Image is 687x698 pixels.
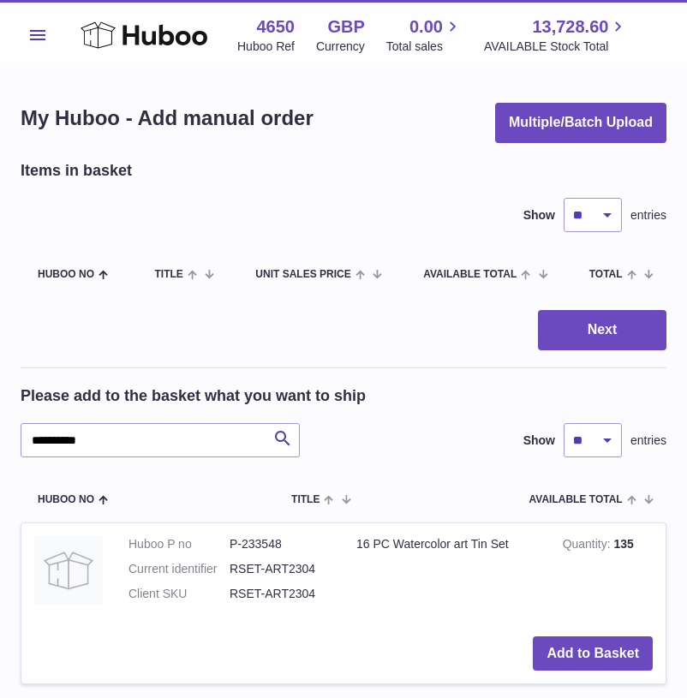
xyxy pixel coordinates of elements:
span: entries [630,207,666,224]
strong: Quantity [563,537,614,555]
dt: Client SKU [128,586,230,602]
span: Total [589,269,623,280]
button: Next [538,310,666,350]
label: Show [523,433,555,449]
dt: Huboo P no [128,536,230,552]
a: 13,728.60 AVAILABLE Stock Total [484,15,629,55]
span: AVAILABLE Total [423,269,517,280]
a: 0.00 Total sales [386,15,463,55]
td: 135 [550,523,666,623]
span: Title [291,494,320,505]
div: Huboo Ref [237,39,295,55]
span: Huboo no [38,269,94,280]
strong: GBP [327,15,364,39]
span: AVAILABLE Stock Total [484,39,629,55]
img: 16 PC Watercolor art Tin Set [34,536,103,605]
span: 13,728.60 [532,15,608,39]
span: 0.00 [409,15,443,39]
h1: My Huboo - Add manual order [21,104,314,132]
button: Multiple/Batch Upload [495,103,666,143]
button: Add to Basket [533,636,653,671]
span: AVAILABLE Total [529,494,623,505]
span: Huboo no [38,494,94,505]
h2: Items in basket [21,160,132,181]
td: 16 PC Watercolor art Tin Set [343,523,550,623]
span: Title [154,269,182,280]
dd: RSET-ART2304 [230,586,331,602]
label: Show [523,207,555,224]
dd: P-233548 [230,536,331,552]
span: Unit Sales Price [255,269,350,280]
dt: Current identifier [128,561,230,577]
strong: 4650 [256,15,295,39]
span: Total sales [386,39,463,55]
h2: Please add to the basket what you want to ship [21,385,366,406]
dd: RSET-ART2304 [230,561,331,577]
div: Currency [316,39,365,55]
span: entries [630,433,666,449]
